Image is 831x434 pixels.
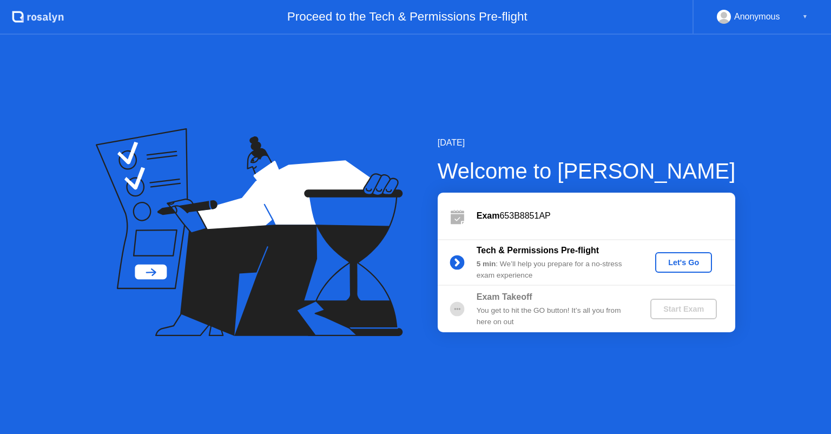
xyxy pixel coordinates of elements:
[477,259,632,281] div: : We’ll help you prepare for a no-stress exam experience
[438,155,736,187] div: Welcome to [PERSON_NAME]
[477,292,532,301] b: Exam Takeoff
[734,10,780,24] div: Anonymous
[802,10,808,24] div: ▼
[655,252,712,273] button: Let's Go
[477,305,632,327] div: You get to hit the GO button! It’s all you from here on out
[477,209,735,222] div: 653B8851AP
[659,258,708,267] div: Let's Go
[477,260,496,268] b: 5 min
[438,136,736,149] div: [DATE]
[477,246,599,255] b: Tech & Permissions Pre-flight
[477,211,500,220] b: Exam
[655,305,713,313] div: Start Exam
[650,299,717,319] button: Start Exam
